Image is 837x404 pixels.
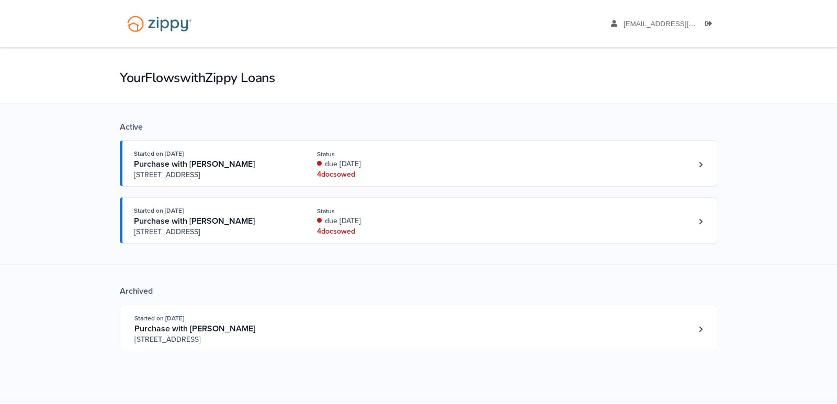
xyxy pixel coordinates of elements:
[317,149,457,159] div: Status
[317,226,457,237] div: 4 doc s owed
[317,216,457,226] div: due [DATE]
[693,214,708,229] a: Loan number 4229645
[134,315,184,322] span: Started on [DATE]
[120,140,717,187] a: Open loan 4229686
[134,150,184,157] span: Started on [DATE]
[120,122,717,132] div: Active
[120,305,717,351] a: Open loan 4186404
[134,334,294,345] span: [STREET_ADDRESS]
[134,170,293,180] span: [STREET_ADDRESS]
[705,20,717,30] a: Log out
[317,206,457,216] div: Status
[624,20,743,28] span: drmomma789@aol.com
[120,69,717,87] h1: Your Flows with Zippy Loans
[693,321,708,337] a: Loan number 4186404
[134,207,184,214] span: Started on [DATE]
[611,20,743,30] a: edit profile
[120,286,717,296] div: Archived
[317,159,457,169] div: due [DATE]
[134,216,255,226] span: Purchase with [PERSON_NAME]
[134,324,255,334] span: Purchase with [PERSON_NAME]
[120,10,198,37] img: Logo
[134,227,293,237] span: [STREET_ADDRESS]
[120,197,717,244] a: Open loan 4229645
[693,157,708,172] a: Loan number 4229686
[134,159,255,169] span: Purchase with [PERSON_NAME]
[317,169,457,180] div: 4 doc s owed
